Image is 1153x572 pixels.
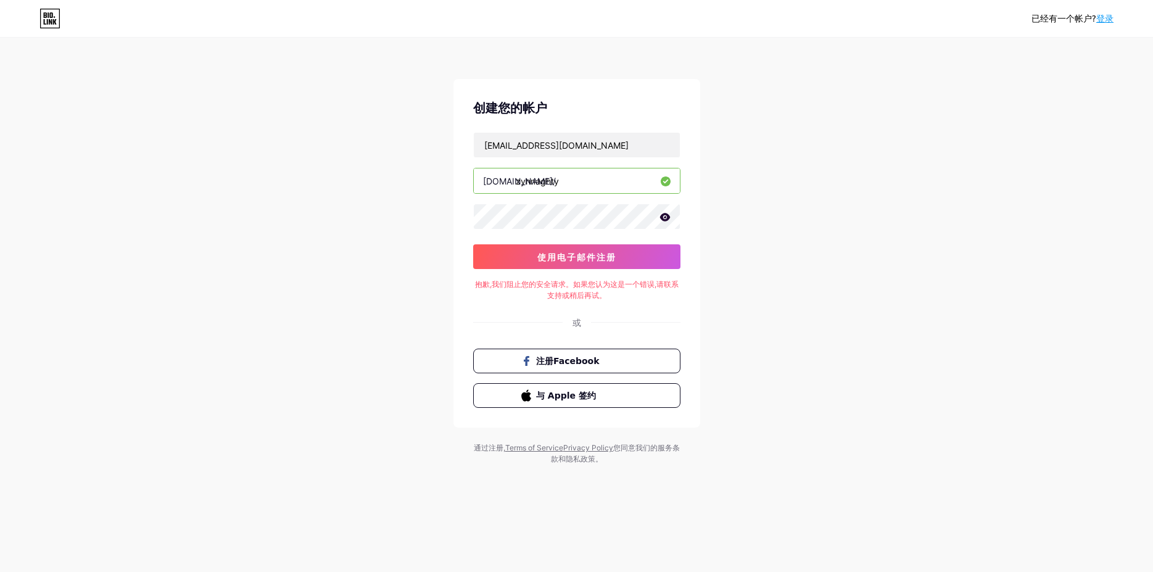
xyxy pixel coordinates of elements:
[505,443,563,452] a: Terms of Service
[474,133,680,157] input: 电子邮件
[572,316,581,329] div: 或
[536,389,632,402] span: 与 Apple 签约
[474,168,680,193] input: 用户名
[536,355,632,368] span: 注册Facebook
[563,443,613,452] a: Privacy Policy
[473,383,680,408] button: 与 Apple 签约
[473,244,680,269] button: 使用电子邮件注册
[473,279,680,301] div: 抱歉,我们阻止您的安全请求。如果您认为这是一个错误,请联系支持或稍后再试。
[1096,14,1114,23] a: 登录
[537,252,616,262] span: 使用电子邮件注册
[473,349,680,373] button: 注册Facebook
[1031,12,1114,25] div: 已经有一个帐户?
[483,175,556,188] div: [DOMAIN_NAME]/
[472,442,682,465] div: 通过注册, 您同意我们的服务条款和隐私政策。
[473,99,680,117] div: 创建您的帐户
